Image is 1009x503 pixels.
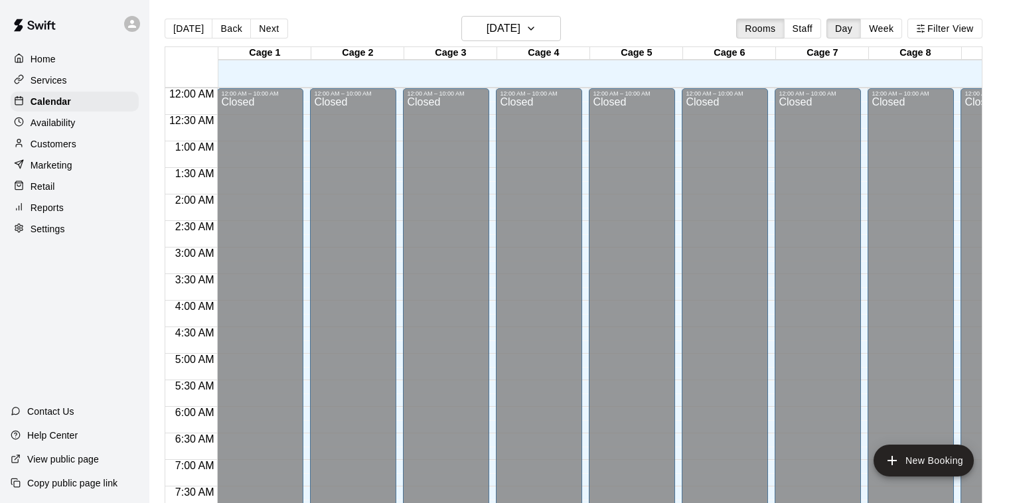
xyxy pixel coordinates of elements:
span: 12:00 AM [166,88,218,100]
span: 7:30 AM [172,486,218,498]
p: Retail [31,180,55,193]
span: 3:30 AM [172,274,218,285]
p: Contact Us [27,405,74,418]
span: 1:30 AM [172,168,218,179]
p: Calendar [31,95,71,108]
span: 3:00 AM [172,248,218,259]
div: 12:00 AM – 10:00 AM [779,90,857,97]
span: 2:30 AM [172,221,218,232]
span: 6:00 AM [172,407,218,418]
button: Day [826,19,861,38]
button: Next [250,19,287,38]
span: 6:30 AM [172,433,218,445]
button: Filter View [907,19,982,38]
p: Availability [31,116,76,129]
a: Settings [11,219,139,239]
button: add [874,445,974,476]
a: Customers [11,134,139,154]
p: Home [31,52,56,66]
button: Rooms [736,19,784,38]
p: View public page [27,453,99,466]
p: Copy public page link [27,476,117,490]
div: Cage 4 [497,47,590,60]
p: Marketing [31,159,72,172]
div: 12:00 AM – 10:00 AM [872,90,950,97]
div: Cage 5 [590,47,683,60]
span: 12:30 AM [166,115,218,126]
div: Cage 3 [404,47,497,60]
p: Settings [31,222,65,236]
button: Back [212,19,251,38]
div: 12:00 AM – 10:00 AM [221,90,299,97]
div: Cage 7 [776,47,869,60]
div: Cage 6 [683,47,776,60]
button: [DATE] [461,16,561,41]
p: Customers [31,137,76,151]
button: Staff [784,19,822,38]
span: 4:30 AM [172,327,218,338]
div: Cage 8 [869,47,962,60]
span: 2:00 AM [172,194,218,206]
p: Services [31,74,67,87]
p: Reports [31,201,64,214]
div: 12:00 AM – 10:00 AM [407,90,485,97]
a: Services [11,70,139,90]
span: 1:00 AM [172,141,218,153]
a: Availability [11,113,139,133]
a: Calendar [11,92,139,111]
span: 4:00 AM [172,301,218,312]
span: 5:00 AM [172,354,218,365]
div: Cage 2 [311,47,404,60]
h6: [DATE] [487,19,520,38]
a: Marketing [11,155,139,175]
a: Reports [11,198,139,218]
div: Cage 1 [218,47,311,60]
span: 7:00 AM [172,460,218,471]
button: [DATE] [165,19,212,38]
div: 12:00 AM – 10:00 AM [686,90,764,97]
div: 12:00 AM – 10:00 AM [593,90,671,97]
a: Retail [11,177,139,196]
span: 5:30 AM [172,380,218,392]
a: Home [11,49,139,69]
p: Help Center [27,429,78,442]
button: Week [860,19,902,38]
div: 12:00 AM – 10:00 AM [500,90,578,97]
div: 12:00 AM – 10:00 AM [314,90,392,97]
